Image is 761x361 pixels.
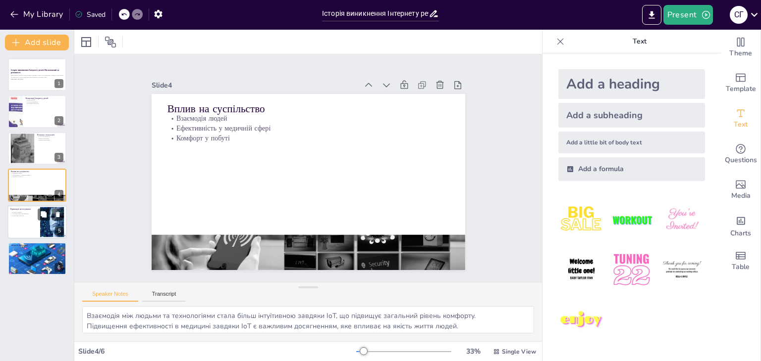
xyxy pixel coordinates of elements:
p: Моніторинг здоров'я [10,215,37,217]
p: Розумні будинки [10,211,37,213]
div: Add a table [721,243,761,279]
img: 1.jpeg [558,197,604,243]
img: 6.jpeg [659,247,705,293]
p: Generated with [URL] [11,78,63,80]
p: Онлайн-ресурси [11,248,63,250]
div: Get real-time input from your audience [721,136,761,172]
p: Вплив на суспільство [173,87,456,131]
div: Add ready made slides [721,65,761,101]
div: 2 [54,116,63,125]
p: Наукові статті [11,246,63,248]
p: Концепція IoT [25,99,63,101]
p: Взаємодія людей [11,173,63,175]
p: Бездротові мережі [37,137,63,139]
img: 5.jpeg [608,247,654,293]
p: Автоматизовані виробництва [10,213,37,215]
div: Add a heading [558,69,705,99]
p: Історія виникнення [25,100,63,102]
div: Add charts and graphs [721,208,761,243]
img: 7.jpeg [558,297,604,343]
button: Speaker Notes [82,291,138,302]
button: Add slide [5,35,69,50]
div: Saved [75,10,106,19]
p: Комфорт у побуті [11,176,63,178]
div: 33 % [461,347,485,356]
button: Export to PowerPoint [642,5,661,25]
span: Single View [502,348,536,356]
p: Комфорт у побуті [170,119,452,158]
div: 2 [8,95,66,128]
div: Add a subheading [558,103,705,128]
span: Text [734,119,748,130]
p: Приклади застосування [10,208,37,211]
p: Концепція Інтернету речей [25,96,63,99]
span: Charts [730,228,751,239]
p: Розвиток технологій [37,134,63,136]
div: 1 [54,79,63,88]
button: My Library [7,6,67,22]
div: 6 [54,263,63,272]
div: 1 [8,58,66,91]
p: Ефективність у медичній сфері [171,109,453,148]
div: 5 [7,205,67,239]
p: Взаємодія людей [172,99,454,138]
p: Джерела інформації [11,244,63,247]
input: Insert title [322,6,429,21]
div: 4 [54,190,63,199]
p: Презентація охоплює етапи розвитку Інтернету речей, його концепцію, вплив на суспільство та техно... [11,75,63,78]
span: Media [731,190,751,201]
button: Duplicate Slide [38,208,50,220]
button: Transcript [142,291,186,302]
div: 4 [8,169,66,201]
p: Взаємодія пристроїв [25,102,63,104]
p: Сенсорні технології [37,135,63,137]
div: С Г [730,6,748,24]
p: Хмарні обчислення [37,139,63,141]
button: Present [663,5,713,25]
div: Add text boxes [721,101,761,136]
button: Delete Slide [52,208,64,220]
strong: Історія виникнення Інтернету речей: Від концепції до реальності [11,69,59,74]
span: Questions [725,155,757,166]
div: 3 [54,153,63,162]
p: Актуальність джерел [11,250,63,252]
img: 3.jpeg [659,197,705,243]
div: Slide 4 [161,64,367,95]
span: Template [726,84,756,94]
p: Text [568,30,711,53]
button: С Г [730,5,748,25]
div: Layout [78,34,94,50]
div: Add a formula [558,157,705,181]
span: Position [105,36,116,48]
p: Ефективність у медичній сфері [11,174,63,176]
span: Table [732,262,750,272]
div: Add images, graphics, shapes or video [721,172,761,208]
div: 6 [8,242,66,275]
div: Change the overall theme [721,30,761,65]
div: 5 [55,226,64,235]
span: Theme [729,48,752,59]
img: 2.jpeg [608,197,654,243]
div: Add a little bit of body text [558,132,705,153]
div: 3 [8,132,66,165]
img: 4.jpeg [558,247,604,293]
div: Slide 4 / 6 [78,347,356,356]
textarea: Взаємодія між людьми та технологіями стала більш інтуїтивною завдяки IoT, що підвищує загальний р... [82,306,534,333]
p: Вплив на суспільство [11,170,63,173]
